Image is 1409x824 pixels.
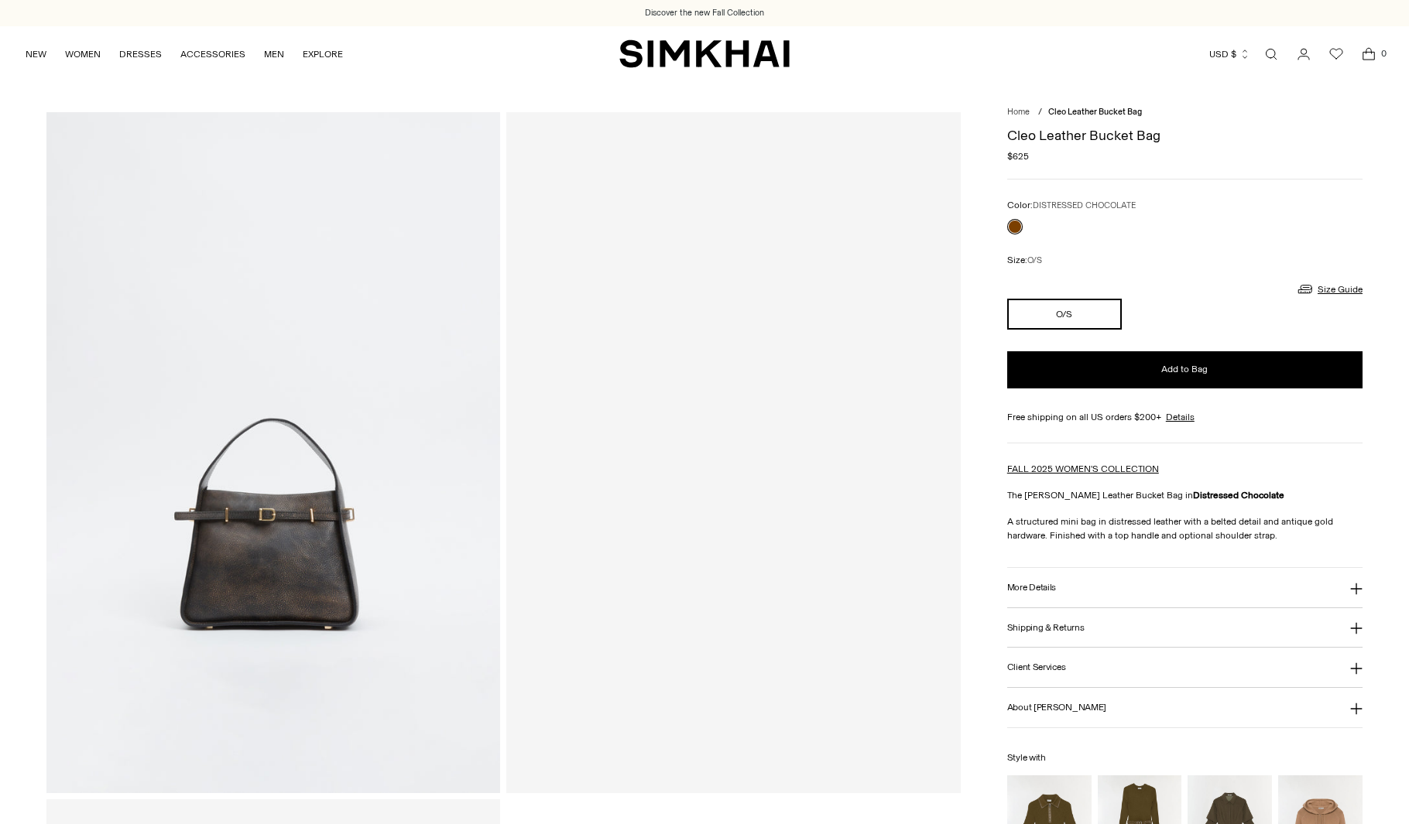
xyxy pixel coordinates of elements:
a: EXPLORE [303,37,343,71]
span: O/S [1027,255,1042,265]
span: Cleo Leather Bucket Bag [1048,107,1142,117]
a: Discover the new Fall Collection [645,7,764,19]
h3: About [PERSON_NAME] [1007,703,1106,713]
span: DISTRESSED CHOCOLATE [1033,200,1136,210]
div: / [1038,106,1042,119]
button: About [PERSON_NAME] [1007,688,1363,727]
h3: More Details [1007,583,1056,593]
label: Color: [1007,198,1136,213]
a: Wishlist [1321,39,1352,70]
strong: Distressed Chocolate [1193,490,1284,501]
button: Shipping & Returns [1007,608,1363,648]
button: USD $ [1209,37,1250,71]
h3: Client Services [1007,662,1066,672]
a: ACCESSORIES [180,37,245,71]
p: The [PERSON_NAME] Leather Bucket Bag in [1007,488,1363,502]
a: Cleo Leather Bucket Bag [506,112,960,793]
button: Add to Bag [1007,351,1363,388]
a: MEN [264,37,284,71]
a: DRESSES [119,37,162,71]
a: SIMKHAI [619,39,790,69]
a: Go to the account page [1288,39,1319,70]
a: Open search modal [1256,39,1287,70]
button: O/S [1007,299,1122,330]
a: Home [1007,107,1030,117]
a: FALL 2025 WOMEN'S COLLECTION [1007,463,1159,474]
a: Open cart modal [1353,39,1384,70]
img: Cleo Leather Bucket Bag [46,112,500,793]
span: $625 [1007,149,1029,163]
label: Size: [1007,253,1042,268]
span: Add to Bag [1161,363,1208,376]
button: More Details [1007,568,1363,607]
h3: Shipping & Returns [1007,623,1085,633]
nav: breadcrumbs [1007,106,1363,119]
a: NEW [26,37,46,71]
h6: Style with [1007,753,1363,763]
div: Free shipping on all US orders $200+ [1007,410,1363,424]
h1: Cleo Leather Bucket Bag [1007,128,1363,142]
a: WOMEN [65,37,101,71]
button: Client Services [1007,648,1363,687]
a: Size Guide [1296,279,1363,299]
span: 0 [1376,46,1390,60]
p: A structured mini bag in distressed leather with a belted detail and antique gold hardware. Finis... [1007,515,1363,542]
a: Details [1166,410,1195,424]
